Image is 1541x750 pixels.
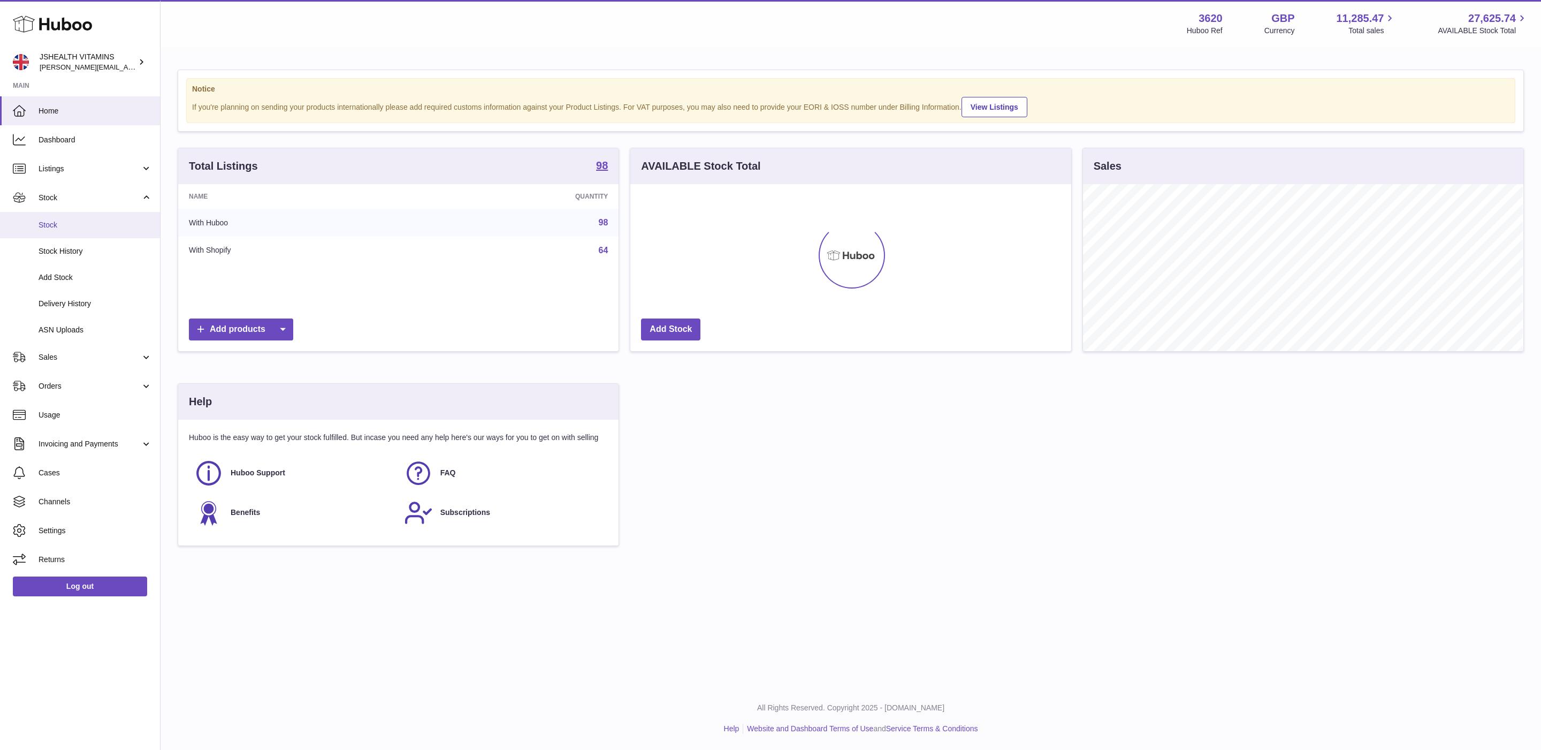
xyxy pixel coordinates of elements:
[192,95,1509,117] div: If you're planning on sending your products internationally please add required customs informati...
[39,410,152,420] span: Usage
[416,184,619,209] th: Quantity
[404,459,603,488] a: FAQ
[192,84,1509,94] strong: Notice
[1438,11,1528,36] a: 27,625.74 AVAILABLE Stock Total
[596,160,608,173] a: 98
[724,724,739,733] a: Help
[39,381,141,391] span: Orders
[169,703,1532,713] p: All Rights Reserved. Copyright 2025 - [DOMAIN_NAME]
[13,54,29,70] img: francesca@jshealthvitamins.com
[231,468,285,478] span: Huboo Support
[39,135,152,145] span: Dashboard
[178,184,416,209] th: Name
[39,220,152,230] span: Stock
[1264,26,1295,36] div: Currency
[194,459,393,488] a: Huboo Support
[1094,159,1122,173] h3: Sales
[39,555,152,565] span: Returns
[178,209,416,237] td: With Huboo
[189,319,293,340] a: Add products
[178,237,416,264] td: With Shopify
[1348,26,1396,36] span: Total sales
[39,299,152,309] span: Delivery History
[440,468,456,478] span: FAQ
[231,507,260,518] span: Benefits
[1336,11,1396,36] a: 11,285.47 Total sales
[39,468,152,478] span: Cases
[39,325,152,335] span: ASN Uploads
[13,577,147,596] a: Log out
[886,724,978,733] a: Service Terms & Conditions
[39,164,141,174] span: Listings
[39,246,152,256] span: Stock History
[641,159,760,173] h3: AVAILABLE Stock Total
[747,724,873,733] a: Website and Dashboard Terms of Use
[194,498,393,527] a: Benefits
[189,159,258,173] h3: Total Listings
[39,106,152,116] span: Home
[404,498,603,527] a: Subscriptions
[39,497,152,507] span: Channels
[40,52,136,72] div: JSHEALTH VITAMINS
[743,724,978,734] li: and
[1438,26,1528,36] span: AVAILABLE Stock Total
[599,218,608,227] a: 98
[1336,11,1384,26] span: 11,285.47
[189,433,608,443] p: Huboo is the easy way to get your stock fulfilled. But incase you need any help here's our ways f...
[1199,11,1223,26] strong: 3620
[39,272,152,283] span: Add Stock
[39,193,141,203] span: Stock
[641,319,700,340] a: Add Stock
[40,63,215,71] span: [PERSON_NAME][EMAIL_ADDRESS][DOMAIN_NAME]
[39,439,141,449] span: Invoicing and Payments
[440,507,490,518] span: Subscriptions
[599,246,608,255] a: 64
[39,352,141,362] span: Sales
[39,526,152,536] span: Settings
[1187,26,1223,36] div: Huboo Ref
[962,97,1027,117] a: View Listings
[596,160,608,171] strong: 98
[1468,11,1516,26] span: 27,625.74
[1271,11,1294,26] strong: GBP
[189,395,212,409] h3: Help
